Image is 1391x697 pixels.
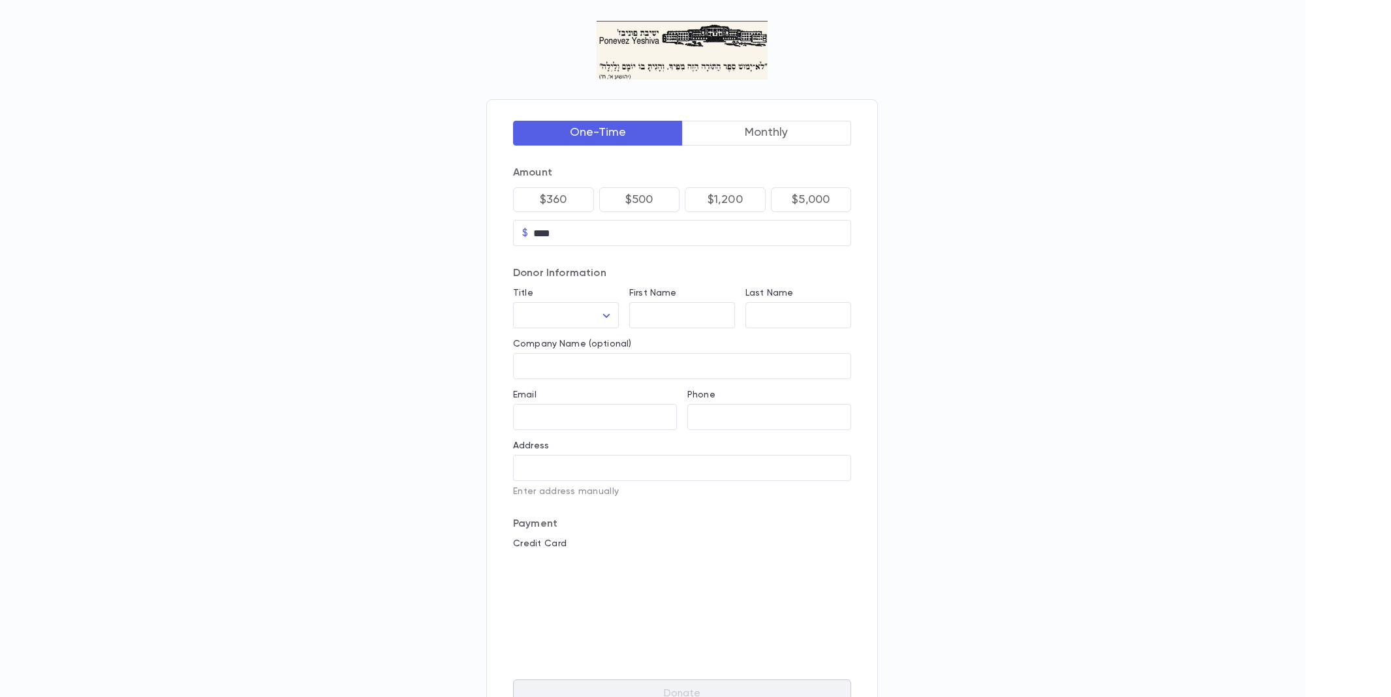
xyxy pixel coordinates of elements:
label: Phone [687,390,715,400]
p: Donor Information [513,267,851,280]
div: ​ [513,303,619,328]
button: $5,000 [771,187,852,212]
p: $5,000 [792,193,830,206]
p: Amount [513,166,851,179]
p: $360 [540,193,567,206]
img: Logo [597,21,768,80]
p: $1,200 [708,193,743,206]
label: Address [513,441,549,451]
p: $ [522,226,528,240]
p: Credit Card [513,538,851,549]
button: $360 [513,187,594,212]
button: Monthly [682,121,852,146]
label: Title [513,288,533,298]
button: $500 [599,187,680,212]
button: One-Time [513,121,683,146]
p: $500 [625,193,653,206]
label: First Name [629,288,676,298]
label: Last Name [745,288,793,298]
p: Enter address manually [513,486,851,497]
p: Payment [513,518,851,531]
button: $1,200 [685,187,766,212]
label: Company Name (optional) [513,339,631,349]
label: Email [513,390,537,400]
